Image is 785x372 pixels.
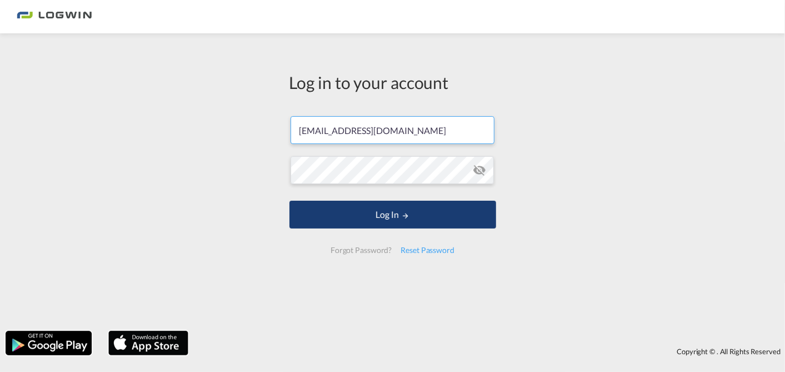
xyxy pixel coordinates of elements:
input: Enter email/phone number [291,116,494,144]
div: Copyright © . All Rights Reserved [194,342,785,361]
div: Log in to your account [289,71,496,94]
md-icon: icon-eye-off [473,163,486,177]
img: google.png [4,330,93,356]
div: Reset Password [396,240,459,260]
img: 2761ae10d95411efa20a1f5e0282d2d7.png [17,4,92,29]
img: apple.png [107,330,189,356]
button: LOGIN [289,201,496,229]
div: Forgot Password? [326,240,396,260]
